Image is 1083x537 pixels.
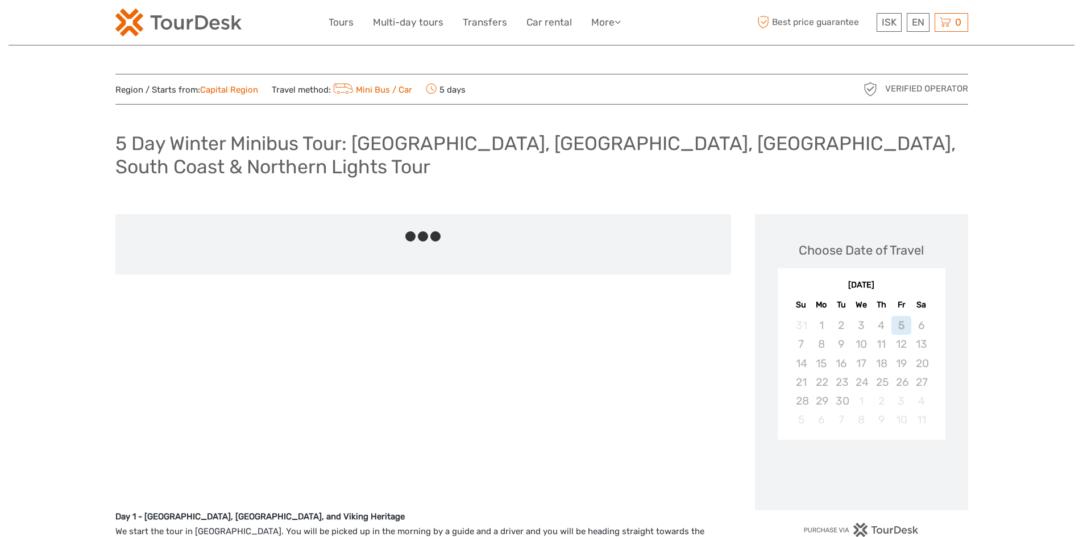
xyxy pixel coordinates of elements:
[272,81,413,97] span: Travel method:
[872,297,891,313] div: Th
[872,316,891,335] div: Not available Thursday, September 4th, 2025
[891,392,911,410] div: Not available Friday, October 3rd, 2025
[891,373,911,392] div: Not available Friday, September 26th, 2025
[115,511,405,522] strong: Day 1 - [GEOGRAPHIC_DATA], [GEOGRAPHIC_DATA], and Viking Heritage
[851,410,871,429] div: Not available Wednesday, October 8th, 2025
[778,280,945,292] div: [DATE]
[791,316,811,335] div: Not available Sunday, August 31st, 2025
[803,523,919,537] img: PurchaseViaTourDesk.png
[851,297,871,313] div: We
[872,410,891,429] div: Not available Thursday, October 9th, 2025
[891,297,911,313] div: Fr
[755,13,874,32] span: Best price guarantee
[799,242,924,259] div: Choose Date of Travel
[791,335,811,353] div: Not available Sunday, September 7th, 2025
[811,354,831,373] div: Not available Monday, September 15th, 2025
[791,410,811,429] div: Not available Sunday, October 5th, 2025
[882,16,897,28] span: ISK
[851,354,871,373] div: Not available Wednesday, September 17th, 2025
[831,316,851,335] div: Not available Tuesday, September 2nd, 2025
[811,410,831,429] div: Not available Monday, October 6th, 2025
[831,354,851,373] div: Not available Tuesday, September 16th, 2025
[885,83,968,95] span: Verified Operator
[426,81,466,97] span: 5 days
[831,373,851,392] div: Not available Tuesday, September 23rd, 2025
[591,14,621,31] a: More
[907,13,930,32] div: EN
[851,392,871,410] div: Not available Wednesday, October 1st, 2025
[861,80,879,98] img: verified_operator_grey_128.png
[791,373,811,392] div: Not available Sunday, September 21st, 2025
[791,297,811,313] div: Su
[953,16,963,28] span: 0
[811,316,831,335] div: Not available Monday, September 1st, 2025
[115,84,258,96] span: Region / Starts from:
[911,392,931,410] div: Not available Saturday, October 4th, 2025
[891,354,911,373] div: Not available Friday, September 19th, 2025
[858,469,865,476] div: Loading...
[811,373,831,392] div: Not available Monday, September 22nd, 2025
[373,14,443,31] a: Multi-day tours
[911,373,931,392] div: Not available Saturday, September 27th, 2025
[872,373,891,392] div: Not available Thursday, September 25th, 2025
[811,335,831,353] div: Not available Monday, September 8th, 2025
[891,410,911,429] div: Not available Friday, October 10th, 2025
[891,335,911,353] div: Not available Friday, September 12th, 2025
[891,316,911,335] div: Not available Friday, September 5th, 2025
[872,392,891,410] div: Not available Thursday, October 2nd, 2025
[781,316,941,429] div: month 2025-09
[911,410,931,429] div: Not available Saturday, October 11th, 2025
[831,410,851,429] div: Not available Tuesday, October 7th, 2025
[811,392,831,410] div: Not available Monday, September 29th, 2025
[911,297,931,313] div: Sa
[463,14,507,31] a: Transfers
[811,297,831,313] div: Mo
[851,335,871,353] div: Not available Wednesday, September 10th, 2025
[831,392,851,410] div: Not available Tuesday, September 30th, 2025
[911,335,931,353] div: Not available Saturday, September 13th, 2025
[115,9,242,36] img: 120-15d4194f-c635-41b9-a512-a3cb382bfb57_logo_small.png
[791,354,811,373] div: Not available Sunday, September 14th, 2025
[851,373,871,392] div: Not available Wednesday, September 24th, 2025
[872,335,891,353] div: Not available Thursday, September 11th, 2025
[911,354,931,373] div: Not available Saturday, September 20th, 2025
[911,316,931,335] div: Not available Saturday, September 6th, 2025
[851,316,871,335] div: Not available Wednesday, September 3rd, 2025
[831,335,851,353] div: Not available Tuesday, September 9th, 2025
[872,354,891,373] div: Not available Thursday, September 18th, 2025
[831,297,851,313] div: Tu
[115,132,968,178] h1: 5 Day Winter Minibus Tour: [GEOGRAPHIC_DATA], [GEOGRAPHIC_DATA], [GEOGRAPHIC_DATA], South Coast &...
[331,85,413,95] a: Mini Bus / Car
[329,14,354,31] a: Tours
[200,85,258,95] a: Capital Region
[791,392,811,410] div: Not available Sunday, September 28th, 2025
[526,14,572,31] a: Car rental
